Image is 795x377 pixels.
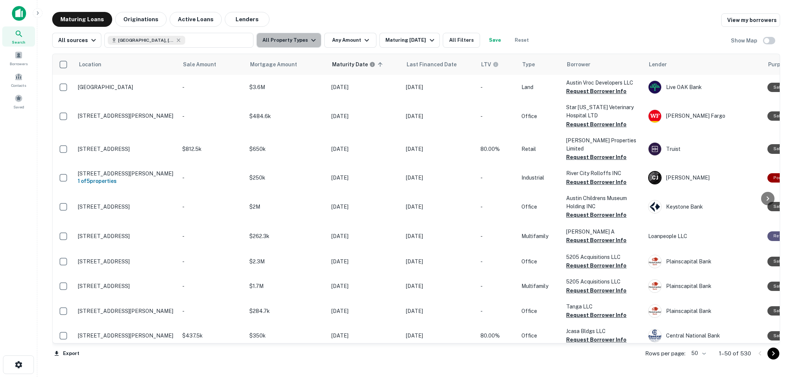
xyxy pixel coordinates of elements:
[332,60,368,69] h6: Maturity Date
[2,48,35,68] a: Borrowers
[10,61,28,67] span: Borrowers
[481,60,491,69] h6: LTV
[182,257,242,266] p: -
[566,335,627,344] button: Request Borrower Info
[721,13,780,27] a: View my borrowers
[566,153,627,162] button: Request Borrower Info
[13,104,24,110] span: Saved
[406,174,473,182] p: [DATE]
[406,232,473,240] p: [DATE]
[182,307,242,315] p: -
[78,283,175,289] p: [STREET_ADDRESS]
[521,203,559,211] p: Office
[649,280,661,292] img: picture
[648,171,760,184] div: [PERSON_NAME]
[483,33,507,48] button: Save your search to get updates of matches that match your search criteria.
[649,305,661,317] img: picture
[521,174,559,182] p: Industrial
[480,259,483,264] span: -
[331,282,398,290] p: [DATE]
[52,33,101,48] button: All sources
[566,194,641,210] p: Austin Childrens Museum Holding INC
[481,60,508,69] span: LTVs displayed on the website are for informational purposes only and may be reported incorrectly...
[2,91,35,111] a: Saved
[521,145,559,153] p: Retail
[2,70,35,90] a: Contacts
[767,282,789,291] div: Sale
[645,349,685,358] p: Rows per page:
[649,81,661,94] img: picture
[480,204,483,210] span: -
[649,329,661,342] img: picture
[477,54,518,75] th: LTVs displayed on the website are for informational purposes only and may be reported incorrectly...
[250,60,307,69] span: Mortgage Amount
[566,103,641,120] p: Star [US_STATE] Veterinary Hospital LTD
[406,282,473,290] p: [DATE]
[566,327,641,335] p: Jcasa Bldgs LLC
[566,311,627,320] button: Request Borrower Info
[510,33,534,48] button: Reset
[566,136,641,153] p: [PERSON_NAME] Properties Limited
[249,257,324,266] p: $2.3M
[480,84,483,90] span: -
[566,210,627,219] button: Request Borrower Info
[767,306,789,316] div: Sale
[79,60,111,69] span: Location
[522,60,535,69] span: Type
[644,54,764,75] th: Lender
[78,84,175,91] p: [GEOGRAPHIC_DATA]
[767,348,779,359] button: Go to next page
[332,60,375,69] div: Maturity dates displayed may be estimated. Please contact the lender for the most accurate maturi...
[78,233,175,240] p: [STREET_ADDRESS]
[331,232,398,240] p: [DATE]
[521,83,559,91] p: Land
[406,83,473,91] p: [DATE]
[78,177,175,185] h6: 1 of 5 properties
[521,232,559,240] p: Multifamily
[767,144,789,153] div: Sale
[688,348,707,359] div: 50
[406,203,473,211] p: [DATE]
[648,255,760,268] div: Plainscapital Bank
[566,79,641,87] p: Austin Vroc Developers LLC
[521,332,559,340] p: Office
[566,302,641,311] p: Tanga LLC
[249,232,324,240] p: $262.3k
[567,60,590,69] span: Borrower
[182,232,242,240] p: -
[249,83,324,91] p: $3.6M
[480,283,483,289] span: -
[12,39,25,45] span: Search
[406,145,473,153] p: [DATE]
[331,83,398,91] p: [DATE]
[767,111,789,121] div: Sale
[379,33,439,48] button: Maturing [DATE]
[256,33,321,48] button: All Property Types
[182,112,242,120] p: -
[566,253,641,261] p: 5205 Acquisitions LLC
[648,200,760,213] div: Keystone Bank
[648,80,760,94] div: Live OAK Bank
[406,332,473,340] p: [DATE]
[331,112,398,120] p: [DATE]
[118,37,174,44] span: [GEOGRAPHIC_DATA], [GEOGRAPHIC_DATA], [GEOGRAPHIC_DATA]
[566,261,627,270] button: Request Borrower Info
[385,36,436,45] div: Maturing [DATE]
[331,332,398,340] p: [DATE]
[521,282,559,290] p: Multifamily
[331,257,398,266] p: [DATE]
[480,233,483,239] span: -
[78,332,175,339] p: [STREET_ADDRESS][PERSON_NAME]
[648,142,760,156] div: Truist
[104,33,253,48] button: [GEOGRAPHIC_DATA], [GEOGRAPHIC_DATA], [GEOGRAPHIC_DATA]
[331,307,398,315] p: [DATE]
[566,278,641,286] p: 5205 Acquisitions LLC
[731,37,758,45] h6: Show Map
[246,54,328,75] th: Mortgage Amount
[406,112,473,120] p: [DATE]
[648,304,760,318] div: Plainscapital Bank
[402,54,477,75] th: Last Financed Date
[648,110,760,123] div: [PERSON_NAME] Fargo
